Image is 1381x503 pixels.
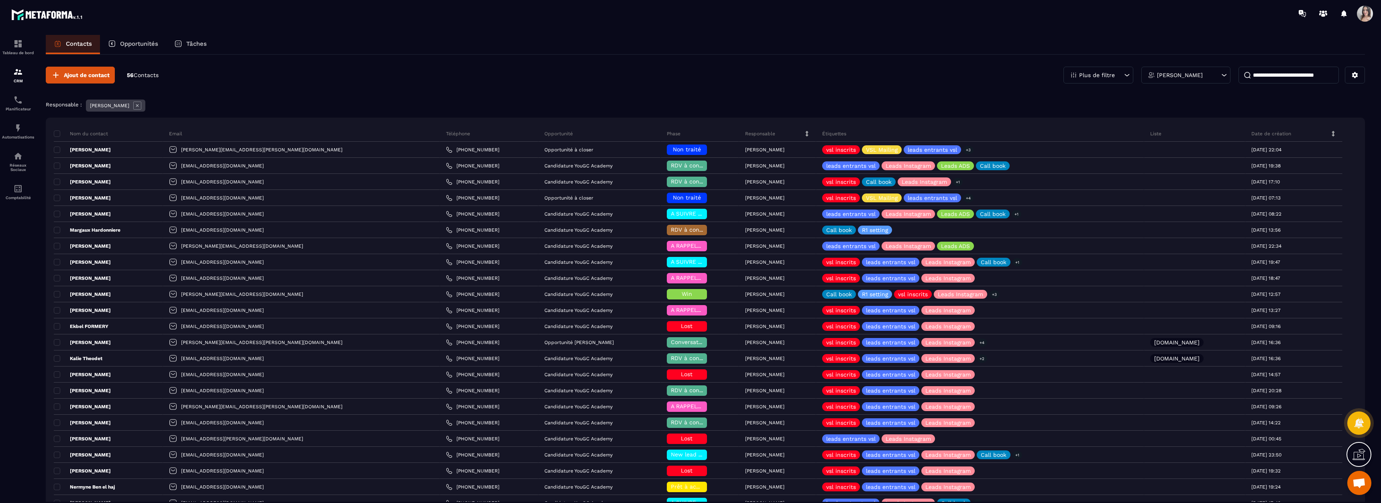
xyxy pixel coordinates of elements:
[745,275,784,281] p: [PERSON_NAME]
[745,211,784,217] p: [PERSON_NAME]
[1251,259,1280,265] p: [DATE] 19:47
[54,275,111,281] p: [PERSON_NAME]
[681,467,693,474] span: Lost
[544,163,613,169] p: Candidature YouGC Academy
[1154,340,1200,345] p: [DOMAIN_NAME]
[1251,436,1281,442] p: [DATE] 00:45
[11,7,84,22] img: logo
[826,420,856,426] p: vsl inscrits
[745,452,784,458] p: [PERSON_NAME]
[681,435,693,442] span: Lost
[866,404,915,409] p: leads entrants vsl
[544,275,613,281] p: Candidature YouGC Academy
[981,259,1006,265] p: Call book
[925,404,971,409] p: Leads Instagram
[446,211,499,217] a: [PHONE_NUMBER]
[671,226,738,233] span: RDV à conf. A RAPPELER
[446,403,499,410] a: [PHONE_NUMBER]
[745,340,784,345] p: [PERSON_NAME]
[1251,179,1280,185] p: [DATE] 17:10
[1251,404,1281,409] p: [DATE] 09:26
[941,243,970,249] p: Leads ADS
[2,79,34,83] p: CRM
[1251,420,1281,426] p: [DATE] 14:22
[54,452,111,458] p: [PERSON_NAME]
[826,179,856,185] p: vsl inscrits
[544,340,614,345] p: Opportunité [PERSON_NAME]
[681,323,693,329] span: Lost
[446,468,499,474] a: [PHONE_NUMBER]
[544,243,613,249] p: Candidature YouGC Academy
[977,338,987,347] p: +4
[941,163,970,169] p: Leads ADS
[446,275,499,281] a: [PHONE_NUMBER]
[925,372,971,377] p: Leads Instagram
[446,420,499,426] a: [PHONE_NUMBER]
[54,211,111,217] p: [PERSON_NAME]
[544,356,613,361] p: Candidature YouGC Academy
[1347,471,1371,495] a: Ouvrir le chat
[745,388,784,393] p: [PERSON_NAME]
[1251,163,1281,169] p: [DATE] 19:38
[544,147,593,153] p: Opportunité à closer
[671,451,741,458] span: New lead à RAPPELER 📞
[980,211,1006,217] p: Call book
[745,291,784,297] p: [PERSON_NAME]
[1251,356,1281,361] p: [DATE] 16:36
[2,33,34,61] a: formationformationTableau de bord
[745,130,775,137] p: Responsable
[745,356,784,361] p: [PERSON_NAME]
[745,484,784,490] p: [PERSON_NAME]
[745,372,784,377] p: [PERSON_NAME]
[745,195,784,201] p: [PERSON_NAME]
[544,484,613,490] p: Candidature YouGC Academy
[977,354,987,363] p: +2
[745,243,784,249] p: [PERSON_NAME]
[745,404,784,409] p: [PERSON_NAME]
[671,275,762,281] span: A RAPPELER/GHOST/NO SHOW✖️
[826,436,876,442] p: leads entrants vsl
[866,452,915,458] p: leads entrants vsl
[1251,291,1281,297] p: [DATE] 12:57
[1251,227,1281,233] p: [DATE] 13:56
[1251,340,1281,345] p: [DATE] 16:36
[186,40,207,47] p: Tâches
[544,452,613,458] p: Candidature YouGC Academy
[826,163,876,169] p: leads entrants vsl
[826,211,876,217] p: leads entrants vsl
[13,67,23,77] img: formation
[866,179,892,185] p: Call book
[100,35,166,54] a: Opportunités
[1251,147,1281,153] p: [DATE] 22:04
[826,324,856,329] p: vsl inscrits
[671,387,723,393] span: RDV à confimer ❓
[826,227,852,233] p: Call book
[745,420,784,426] p: [PERSON_NAME]
[13,151,23,161] img: social-network
[446,452,499,458] a: [PHONE_NUMBER]
[671,210,705,217] span: A SUIVRE ⏳
[925,356,971,361] p: Leads Instagram
[953,178,963,186] p: +1
[826,484,856,490] p: vsl inscrits
[925,259,971,265] p: Leads Instagram
[544,372,613,377] p: Candidature YouGC Academy
[745,324,784,329] p: [PERSON_NAME]
[2,61,34,89] a: formationformationCRM
[866,372,915,377] p: leads entrants vsl
[925,275,971,281] p: Leads Instagram
[902,179,947,185] p: Leads Instagram
[826,340,856,345] p: vsl inscrits
[745,147,784,153] p: [PERSON_NAME]
[13,184,23,193] img: accountant
[446,323,499,330] a: [PHONE_NUMBER]
[866,195,898,201] p: VSL Mailing
[886,211,931,217] p: Leads Instagram
[745,468,784,474] p: [PERSON_NAME]
[745,436,784,442] p: [PERSON_NAME]
[446,243,499,249] a: [PHONE_NUMBER]
[1251,243,1281,249] p: [DATE] 22:34
[925,388,971,393] p: Leads Instagram
[54,355,102,362] p: Kalie Theodet
[963,194,974,202] p: +4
